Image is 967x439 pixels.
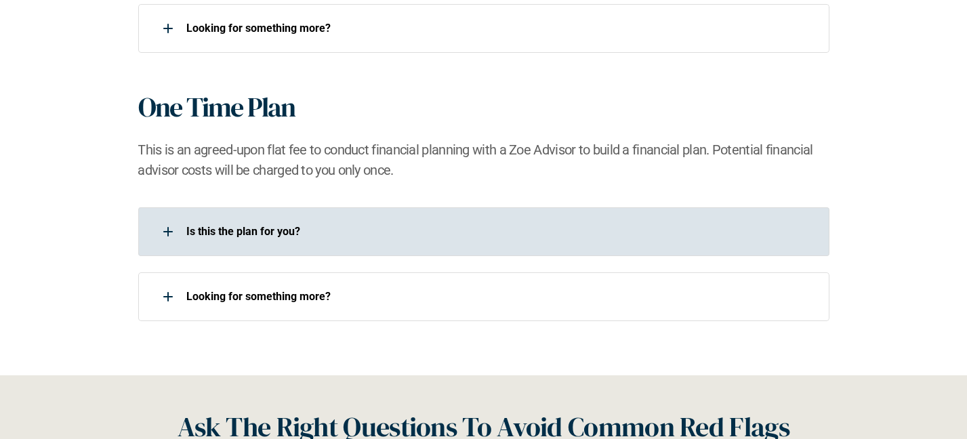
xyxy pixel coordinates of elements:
[138,91,295,123] h1: One Time Plan
[187,290,812,303] p: Looking for something more?​
[187,22,812,35] p: Looking for something more?​
[138,140,829,180] h2: This is an agreed-upon flat fee to conduct financial planning with a Zoe Advisor to build a finan...
[187,225,812,238] p: Is this the plan for you?​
